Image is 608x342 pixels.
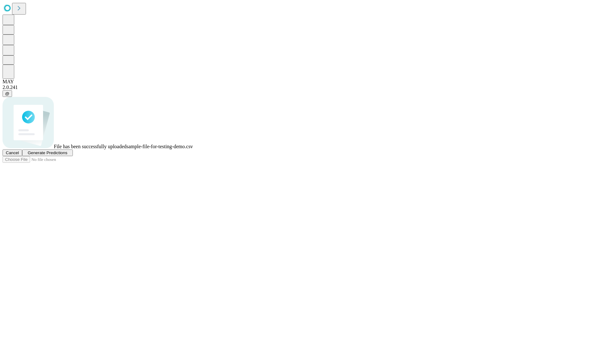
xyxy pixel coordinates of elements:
span: File has been successfully uploaded [54,144,126,149]
span: Cancel [6,150,19,155]
button: Cancel [3,149,22,156]
span: Generate Predictions [28,150,67,155]
div: 2.0.241 [3,85,605,90]
button: @ [3,90,12,97]
div: MAY [3,79,605,85]
span: sample-file-for-testing-demo.csv [126,144,193,149]
span: @ [5,91,9,96]
button: Generate Predictions [22,149,73,156]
